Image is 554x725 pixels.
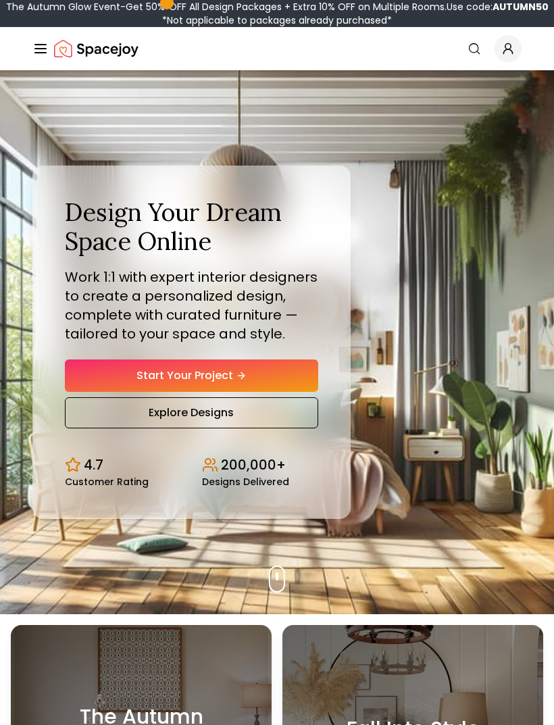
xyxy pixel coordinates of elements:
[32,27,522,70] nav: Global
[84,455,103,474] p: 4.7
[202,477,289,486] small: Designs Delivered
[65,445,318,486] div: Design stats
[54,35,138,62] img: Spacejoy Logo
[65,198,318,256] h1: Design Your Dream Space Online
[162,14,392,27] span: *Not applicable to packages already purchased*
[65,268,318,343] p: Work 1:1 with expert interior designers to create a personalized design, complete with curated fu...
[221,455,286,474] p: 200,000+
[65,359,318,392] a: Start Your Project
[65,397,318,428] a: Explore Designs
[65,477,149,486] small: Customer Rating
[54,35,138,62] a: Spacejoy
